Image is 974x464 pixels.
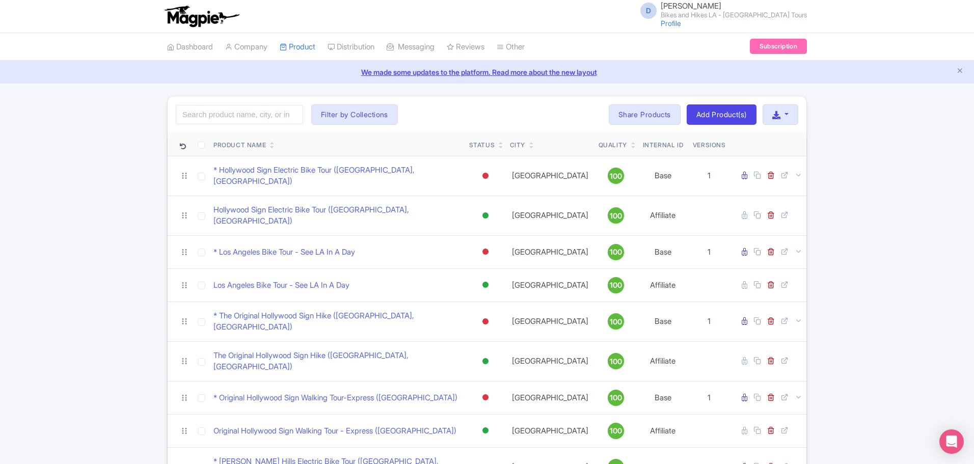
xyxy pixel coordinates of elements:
[956,66,964,77] button: Close announcement
[510,141,525,150] div: City
[213,310,461,333] a: * The Original Hollywood Sign Hike ([GEOGRAPHIC_DATA], [GEOGRAPHIC_DATA])
[506,341,594,381] td: [GEOGRAPHIC_DATA]
[213,165,461,187] a: * Hollywood Sign Electric Bike Tour ([GEOGRAPHIC_DATA], [GEOGRAPHIC_DATA])
[225,33,267,61] a: Company
[637,341,689,381] td: Affiliate
[708,316,711,326] span: 1
[213,280,349,291] a: Los Angeles Bike Tour - See LA In A Day
[328,33,374,61] a: Distribution
[661,12,807,18] small: Bikes and Hikes LA - [GEOGRAPHIC_DATA] Tours
[167,33,213,61] a: Dashboard
[637,414,689,447] td: Affiliate
[480,208,491,223] div: Active
[599,277,633,293] a: 100
[610,171,622,182] span: 100
[599,313,633,330] a: 100
[610,356,622,367] span: 100
[213,425,456,437] a: Original Hollywood Sign Walking Tour - Express ([GEOGRAPHIC_DATA])
[599,141,627,150] div: Quality
[599,353,633,369] a: 100
[480,169,491,183] div: Inactive
[610,247,622,258] span: 100
[661,1,721,11] span: [PERSON_NAME]
[637,235,689,268] td: Base
[689,133,730,156] th: Versions
[480,423,491,438] div: Active
[599,244,633,260] a: 100
[750,39,807,54] a: Subscription
[176,105,303,124] input: Search product name, city, or interal id
[637,381,689,414] td: Base
[661,19,681,28] a: Profile
[599,390,633,406] a: 100
[506,414,594,447] td: [GEOGRAPHIC_DATA]
[599,168,633,184] a: 100
[640,3,657,19] span: D
[213,247,355,258] a: * Los Angeles Bike Tour - See LA In A Day
[637,156,689,196] td: Base
[213,204,461,227] a: Hollywood Sign Electric Bike Tour ([GEOGRAPHIC_DATA], [GEOGRAPHIC_DATA])
[939,429,964,454] div: Open Intercom Messenger
[506,381,594,414] td: [GEOGRAPHIC_DATA]
[634,2,807,18] a: D [PERSON_NAME] Bikes and Hikes LA - [GEOGRAPHIC_DATA] Tours
[497,33,525,61] a: Other
[506,235,594,268] td: [GEOGRAPHIC_DATA]
[610,280,622,291] span: 100
[708,247,711,257] span: 1
[506,156,594,196] td: [GEOGRAPHIC_DATA]
[599,207,633,224] a: 100
[387,33,435,61] a: Messaging
[687,104,756,125] a: Add Product(s)
[480,278,491,292] div: Active
[637,268,689,302] td: Affiliate
[506,302,594,341] td: [GEOGRAPHIC_DATA]
[708,393,711,402] span: 1
[480,390,491,405] div: Inactive
[506,268,594,302] td: [GEOGRAPHIC_DATA]
[610,392,622,403] span: 100
[480,314,491,329] div: Inactive
[708,171,711,180] span: 1
[6,67,968,77] a: We made some updates to the platform. Read more about the new layout
[610,425,622,436] span: 100
[447,33,484,61] a: Reviews
[610,210,622,222] span: 100
[469,141,495,150] div: Status
[213,350,461,373] a: The Original Hollywood Sign Hike ([GEOGRAPHIC_DATA], [GEOGRAPHIC_DATA])
[162,5,241,28] img: logo-ab69f6fb50320c5b225c76a69d11143b.png
[599,423,633,439] a: 100
[610,316,622,327] span: 100
[637,302,689,341] td: Base
[213,392,457,404] a: * Original Hollywood Sign Walking Tour-Express ([GEOGRAPHIC_DATA])
[609,104,681,125] a: Share Products
[637,196,689,235] td: Affiliate
[480,244,491,259] div: Inactive
[280,33,315,61] a: Product
[311,104,398,125] button: Filter by Collections
[480,354,491,369] div: Active
[637,133,689,156] th: Internal ID
[213,141,266,150] div: Product Name
[506,196,594,235] td: [GEOGRAPHIC_DATA]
